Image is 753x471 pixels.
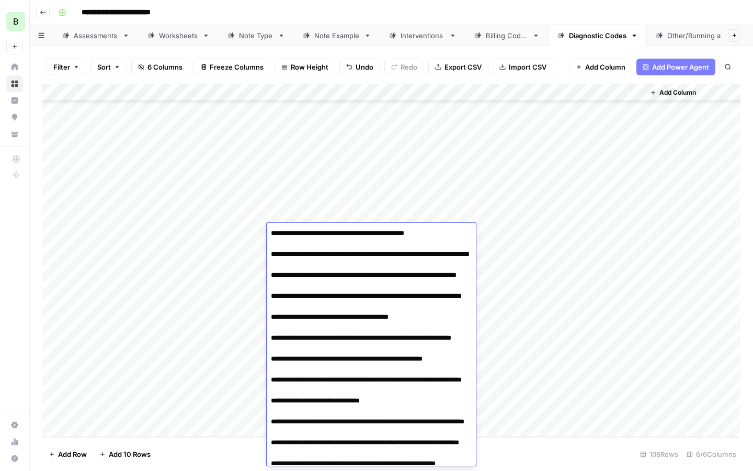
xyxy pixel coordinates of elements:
span: 6 Columns [147,62,182,72]
button: Add Row [42,446,93,463]
span: Add 10 Rows [109,449,151,459]
div: Diagnostic Codes [569,30,626,41]
span: B [13,15,18,28]
span: Redo [401,62,417,72]
button: Redo [384,59,424,75]
a: Opportunities [6,109,23,126]
button: Undo [339,59,380,75]
div: Assessments [74,30,118,41]
span: Filter [53,62,70,72]
a: Note Example [294,25,380,46]
span: Sort [97,62,111,72]
span: Add Column [585,62,625,72]
a: Worksheets [139,25,219,46]
span: Row Height [291,62,328,72]
div: Note Type [239,30,273,41]
button: Add 10 Rows [93,446,157,463]
div: 6/6 Columns [682,446,740,463]
span: Export CSV [444,62,482,72]
button: Freeze Columns [193,59,270,75]
div: Billing Codes [486,30,528,41]
a: Note Type [219,25,294,46]
button: Help + Support [6,450,23,467]
span: Import CSV [509,62,546,72]
button: Add Power Agent [636,59,715,75]
a: Assessments [53,25,139,46]
div: Interventions [401,30,445,41]
a: Usage [6,433,23,450]
span: Undo [356,62,373,72]
span: Add Column [659,88,696,97]
span: Add Power Agent [652,62,709,72]
a: Settings [6,417,23,433]
div: Worksheets [159,30,198,41]
button: Sort [90,59,127,75]
button: Import CSV [493,59,553,75]
span: Freeze Columns [210,62,264,72]
span: Add Row [58,449,87,459]
div: Other/Running a Practice [667,30,749,41]
a: Billing Codes [465,25,549,46]
a: Diagnostic Codes [549,25,647,46]
button: Add Column [646,86,700,99]
button: 6 Columns [131,59,189,75]
button: Workspace: Blueprint [6,8,23,35]
button: Export CSV [428,59,488,75]
a: Interventions [380,25,465,46]
button: Filter [47,59,86,75]
a: Browse [6,75,23,92]
div: Note Example [314,30,360,41]
a: Home [6,59,23,75]
button: Row Height [275,59,335,75]
div: 108 Rows [636,446,682,463]
a: Insights [6,92,23,109]
button: Add Column [569,59,632,75]
a: Your Data [6,126,23,142]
